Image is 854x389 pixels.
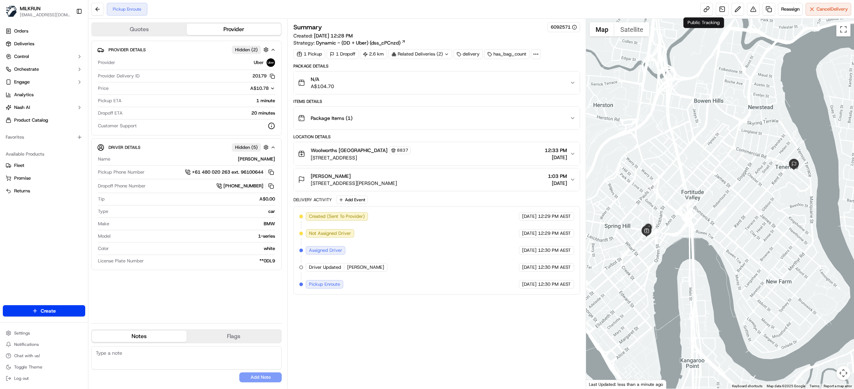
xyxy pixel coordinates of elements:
[778,3,803,16] button: Reassign
[484,49,530,59] div: has_bag_count
[14,188,30,194] span: Returns
[538,247,571,254] span: 12:30 PM AEST
[781,6,800,12] span: Reassign
[588,379,611,389] a: Open this area in Google Maps (opens a new window)
[3,89,85,100] a: Analytics
[294,107,580,129] button: Package Items (1)
[817,6,848,12] span: Cancel Delivery
[293,197,332,203] div: Delivery Activity
[185,168,275,176] button: +61 480 020 263 ext. 96100644
[3,339,85,349] button: Notifications
[14,330,30,336] span: Settings
[216,182,275,190] a: [PHONE_NUMBER]
[388,49,452,59] div: Related Deliveries (2)
[311,83,334,90] span: A$104.70
[347,264,384,271] span: [PERSON_NAME]
[223,183,263,189] span: [PHONE_NUMBER]
[311,76,334,83] span: N/A
[235,144,258,151] span: Hidden ( 5 )
[6,162,82,169] a: Fleet
[522,213,537,220] span: [DATE]
[836,366,850,380] button: Map camera controls
[98,245,109,252] span: Color
[113,233,275,239] div: 1-series
[294,168,580,191] button: [PERSON_NAME][STREET_ADDRESS][PERSON_NAME]1:03 PM[DATE]
[309,281,340,288] span: Pickup Enroute
[20,5,41,12] button: MILKRUN
[3,160,85,171] button: Fleet
[98,233,111,239] span: Model
[3,38,85,50] a: Deliveries
[806,3,851,16] button: CancelDelivery
[683,17,724,28] div: Public Tracking
[98,73,140,79] span: Provider Delivery ID
[311,154,411,161] span: [STREET_ADDRESS]
[3,351,85,361] button: Chat with us!
[538,264,571,271] span: 12:30 PM AEST
[98,123,137,129] span: Customer Support
[293,63,580,69] div: Package Details
[6,175,82,181] a: Promise
[97,141,276,153] button: Driver DetailsHidden (5)
[109,47,146,53] span: Provider Details
[538,281,571,288] span: 12:30 PM AEST
[3,115,85,126] a: Product Catalog
[92,331,187,342] button: Notes
[113,156,275,162] div: [PERSON_NAME]
[732,384,762,389] button: Keyboard shortcuts
[92,24,187,35] button: Quotes
[309,230,351,237] span: Not Assigned Driver
[98,98,122,104] span: Pickup ETA
[397,147,408,153] span: 8837
[545,147,567,154] span: 12:33 PM
[522,281,537,288] span: [DATE]
[538,213,571,220] span: 12:29 PM AEST
[235,47,258,53] span: Hidden ( 2 )
[98,221,109,227] span: Make
[3,102,85,113] button: Nash AI
[14,28,28,34] span: Orders
[717,207,726,216] div: 1
[6,188,82,194] a: Returns
[213,85,275,92] button: A$10.78
[14,117,48,123] span: Product Catalog
[522,247,537,254] span: [DATE]
[685,199,694,208] div: 2
[192,169,263,175] span: +61 480 020 263 ext. 96100644
[309,247,342,254] span: Assigned Driver
[294,142,580,166] button: Woolworths [GEOGRAPHIC_DATA]8837[STREET_ADDRESS]12:33 PM[DATE]
[112,221,275,227] div: BMW
[551,24,577,30] button: 6092571
[41,307,56,314] span: Create
[98,110,123,116] span: Dropoff ETA
[14,66,39,72] span: Orchestrate
[327,49,358,59] div: 1 Dropoff
[311,173,351,180] span: [PERSON_NAME]
[14,79,30,85] span: Engage
[545,154,567,161] span: [DATE]
[316,39,406,46] a: Dynamic - (DD + Uber) (dss_cPCnzd)
[293,32,353,39] span: Created:
[3,25,85,37] a: Orders
[293,39,406,46] div: Strategy:
[548,180,567,187] span: [DATE]
[293,134,580,140] div: Location Details
[111,208,275,215] div: car
[97,44,276,56] button: Provider DetailsHidden (2)
[651,227,660,237] div: 3
[98,156,110,162] span: Name
[98,258,144,264] span: License Plate Number
[314,33,353,39] span: [DATE] 12:28 PM
[14,175,31,181] span: Promise
[311,147,387,154] span: Woolworths [GEOGRAPHIC_DATA]
[538,230,571,237] span: 12:29 PM AEST
[232,45,270,54] button: Hidden (2)
[252,73,275,79] button: 20179
[293,99,580,104] div: Items Details
[14,162,24,169] span: Fleet
[293,49,325,59] div: 1 Pickup
[3,149,85,160] div: Available Products
[232,143,270,152] button: Hidden (5)
[522,264,537,271] span: [DATE]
